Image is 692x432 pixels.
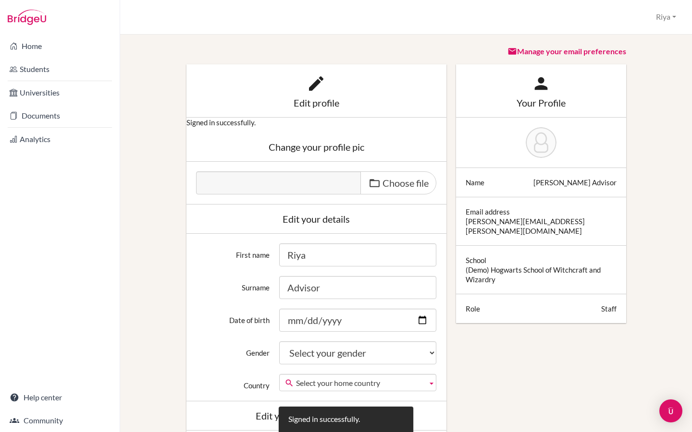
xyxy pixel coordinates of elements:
a: Manage your email preferences [507,47,626,56]
a: Documents [2,106,118,125]
img: Riya Advisor [526,127,556,158]
label: Date of birth [191,309,275,325]
img: Bridge-U [8,10,46,25]
a: Universities [2,83,118,102]
span: Select your home country [296,374,423,392]
div: Staff [601,304,617,313]
div: Signed in successfully. [288,414,360,425]
button: Riya [652,8,680,26]
span: Choose file [383,177,429,189]
div: [PERSON_NAME] Advisor [533,178,617,187]
div: Edit profile [196,98,437,108]
div: Edit your details [196,214,437,224]
div: Change your profile pic [196,142,437,152]
p: Signed in successfully. [186,118,446,127]
a: Help center [2,388,118,407]
label: Surname [191,276,275,292]
div: Email address [466,207,510,216]
div: [PERSON_NAME][EMAIL_ADDRESS][PERSON_NAME][DOMAIN_NAME] [466,216,617,236]
div: Name [466,178,484,187]
a: Analytics [2,130,118,149]
label: Country [191,374,275,390]
a: Students [2,60,118,79]
label: Gender [191,341,275,358]
div: (Demo) Hogwarts School of Witchcraft and Wizardry [466,265,617,284]
div: Your Profile [466,98,617,108]
div: Open Intercom Messenger [659,399,682,422]
div: Role [466,304,480,313]
div: School [466,255,486,265]
a: Home [2,36,118,56]
label: First name [191,243,275,260]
